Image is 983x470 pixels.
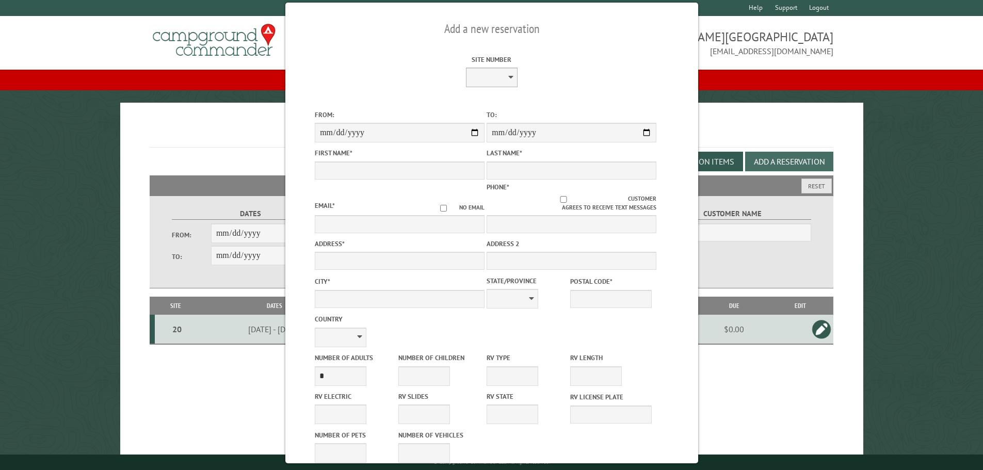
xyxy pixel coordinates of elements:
[570,277,652,286] label: Postal Code
[197,297,352,315] th: Dates
[570,353,652,363] label: RV Length
[150,20,279,60] img: Campground Commander
[407,55,576,64] label: Site Number
[172,252,211,262] label: To:
[487,276,568,286] label: State/Province
[487,110,656,120] label: To:
[487,148,656,158] label: Last Name
[498,196,628,203] input: Customer agrees to receive text messages
[315,110,485,120] label: From:
[315,392,396,401] label: RV Electric
[428,203,485,212] label: No email
[487,195,656,212] label: Customer agrees to receive text messages
[315,239,485,249] label: Address
[315,430,396,440] label: Number of Pets
[433,459,550,465] small: © Campground Commander LLC. All rights reserved.
[398,353,480,363] label: Number of Children
[487,183,509,191] label: Phone
[315,353,396,363] label: Number of Adults
[487,239,656,249] label: Address 2
[398,430,480,440] label: Number of Vehicles
[172,208,329,220] label: Dates
[767,297,833,315] th: Edit
[150,175,834,195] h2: Filters
[198,324,351,334] div: [DATE] - [DATE]
[654,208,811,220] label: Customer Name
[172,230,211,240] label: From:
[315,19,669,39] h2: Add a new reservation
[315,201,335,210] label: Email
[801,179,832,193] button: Reset
[745,152,833,171] button: Add a Reservation
[701,297,767,315] th: Due
[150,119,834,148] h1: Reservations
[398,392,480,401] label: RV Slides
[159,324,195,334] div: 20
[315,277,485,286] label: City
[315,314,485,324] label: Country
[155,297,197,315] th: Site
[487,353,568,363] label: RV Type
[570,392,652,402] label: RV License Plate
[654,152,743,171] button: Edit Add-on Items
[315,148,485,158] label: First Name
[701,315,767,344] td: $0.00
[428,205,459,212] input: No email
[487,392,568,401] label: RV State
